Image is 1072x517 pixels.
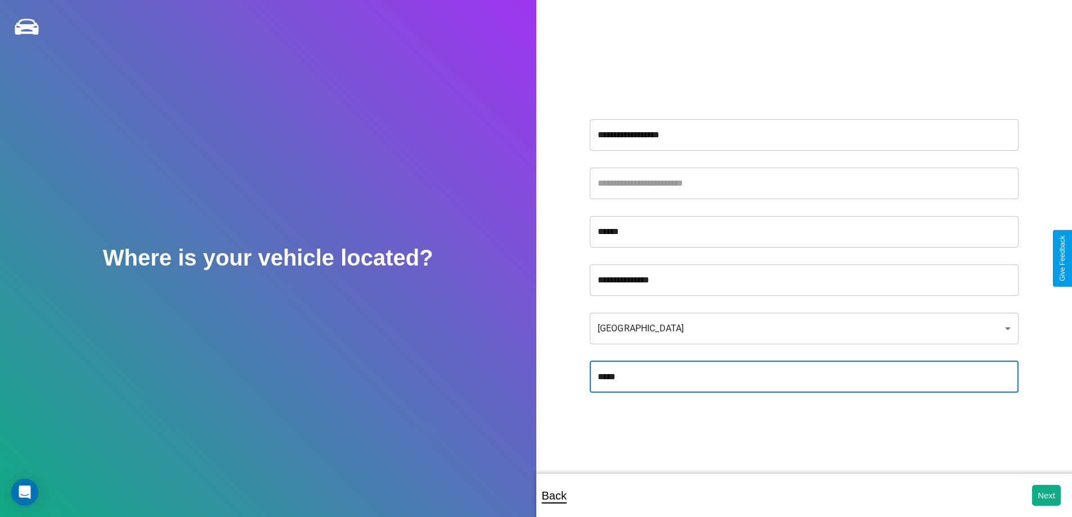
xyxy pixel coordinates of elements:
[542,485,567,506] p: Back
[1058,236,1066,281] div: Give Feedback
[1032,485,1061,506] button: Next
[11,479,38,506] div: Open Intercom Messenger
[103,245,433,271] h2: Where is your vehicle located?
[590,313,1019,344] div: [GEOGRAPHIC_DATA]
